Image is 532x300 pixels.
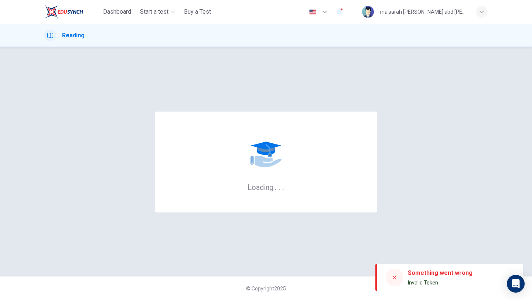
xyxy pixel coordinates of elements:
[103,7,131,16] span: Dashboard
[140,7,168,16] span: Start a test
[246,286,286,292] span: © Copyright 2025
[408,280,438,286] span: Invalid Token
[137,5,178,18] button: Start a test
[62,31,85,40] h1: Reading
[100,5,134,18] button: Dashboard
[181,5,214,18] button: Buy a Test
[308,9,317,15] img: en
[380,7,467,16] div: maisarah [PERSON_NAME] abd [PERSON_NAME]
[408,269,473,277] div: Something went wrong
[274,180,277,192] h6: .
[44,4,83,19] img: ELTC logo
[282,180,284,192] h6: .
[362,6,374,18] img: Profile picture
[248,182,284,192] h6: Loading
[184,7,211,16] span: Buy a Test
[44,4,100,19] a: ELTC logo
[278,180,281,192] h6: .
[507,275,525,293] div: Open Intercom Messenger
